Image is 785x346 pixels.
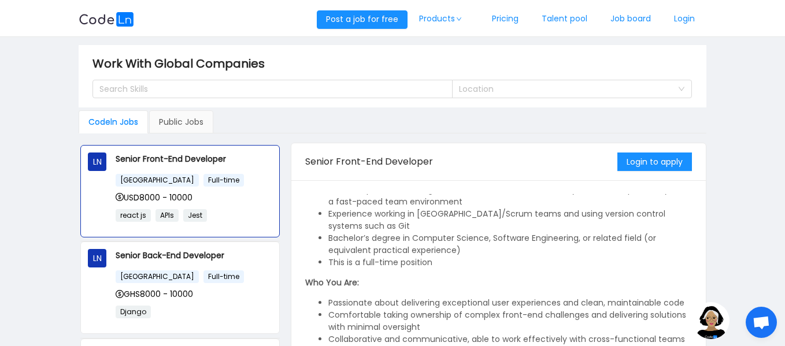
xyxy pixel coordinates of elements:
img: logobg.f302741d.svg [79,12,134,27]
div: Open chat [746,307,777,338]
div: Public Jobs [149,110,213,133]
li: This is a full-time position [328,256,692,269]
div: Location [459,83,672,95]
li: Bachelor’s degree in Computer Science, Software Engineering, or related field (or equivalent prac... [328,232,692,256]
span: APIs [155,209,179,222]
span: GHS8000 - 10000 [116,288,193,300]
button: Post a job for free [317,10,408,29]
span: Full-time [203,174,244,187]
span: USD8000 - 10000 [116,192,192,203]
span: Full-time [203,270,244,283]
div: Search Skills [99,83,435,95]
button: Login to apply [617,152,692,171]
i: icon: dollar [116,193,124,201]
i: icon: down [456,16,462,22]
span: [GEOGRAPHIC_DATA] [116,270,199,283]
img: ground.ddcf5dcf.png [693,302,730,339]
span: Senior Front-End Developer [305,155,433,168]
li: Excellent problem-solving skills, attention to detail, and ability to work independently or in a ... [328,184,692,208]
i: icon: down [678,85,685,94]
i: icon: dollar [116,290,124,298]
a: Post a job for free [317,13,408,25]
li: Experience working in [GEOGRAPHIC_DATA]/Scrum teams and using version control systems such as Git [328,208,692,232]
div: Codeln Jobs [79,110,148,133]
li: Comfortable taking ownership of complex front-end challenges and delivering solutions with minima... [328,309,692,333]
span: LN [93,152,102,171]
p: Senior Front-End Developer [116,152,272,165]
p: Senior Back-End Developer [116,249,272,262]
span: Work With Global Companies [92,54,272,73]
span: Jest [183,209,207,222]
strong: Who You Are: [305,277,359,288]
span: [GEOGRAPHIC_DATA] [116,174,199,187]
span: react js [116,209,151,222]
span: LN [93,249,102,267]
li: Passionate about delivering exceptional user experiences and clean, maintainable code [328,297,692,309]
span: Django [116,306,151,318]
